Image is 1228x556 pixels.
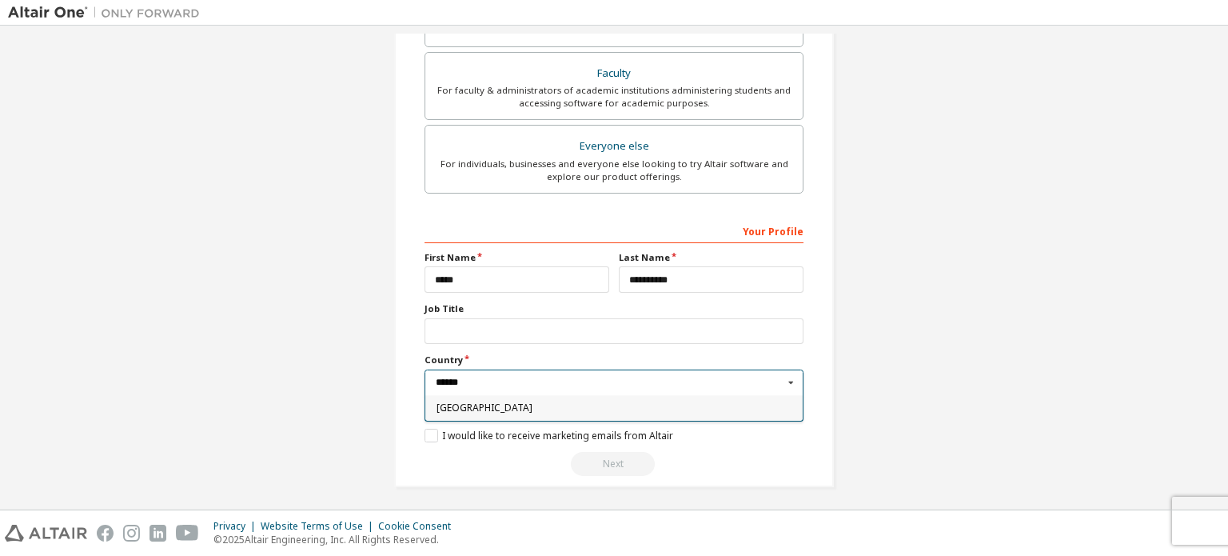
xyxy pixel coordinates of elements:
[425,302,803,315] label: Job Title
[213,520,261,533] div: Privacy
[435,158,793,183] div: For individuals, businesses and everyone else looking to try Altair software and explore our prod...
[425,218,803,243] div: Your Profile
[261,520,378,533] div: Website Terms of Use
[8,5,208,21] img: Altair One
[619,251,803,264] label: Last Name
[176,525,199,542] img: youtube.svg
[97,525,114,542] img: facebook.svg
[150,525,166,542] img: linkedin.svg
[425,452,803,476] div: Read and acccept EULA to continue
[425,354,803,366] label: Country
[435,62,793,85] div: Faculty
[123,525,140,542] img: instagram.svg
[213,533,460,546] p: © 2025 Altair Engineering, Inc. All Rights Reserved.
[435,84,793,110] div: For faculty & administrators of academic institutions administering students and accessing softwa...
[378,520,460,533] div: Cookie Consent
[425,429,673,442] label: I would like to receive marketing emails from Altair
[425,251,609,264] label: First Name
[5,525,87,542] img: altair_logo.svg
[435,135,793,158] div: Everyone else
[437,403,792,413] span: [GEOGRAPHIC_DATA]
